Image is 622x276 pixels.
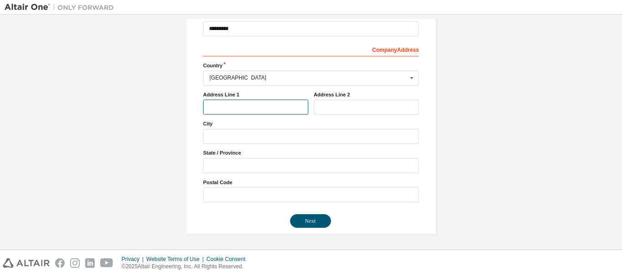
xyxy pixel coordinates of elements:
[290,214,331,228] button: Next
[100,258,113,268] img: youtube.svg
[146,256,206,263] div: Website Terms of Use
[70,258,80,268] img: instagram.svg
[314,91,419,98] label: Address Line 2
[206,256,250,263] div: Cookie Consent
[203,62,419,69] label: Country
[3,258,50,268] img: altair_logo.svg
[5,3,118,12] img: Altair One
[122,256,146,263] div: Privacy
[55,258,65,268] img: facebook.svg
[203,42,419,56] div: Company Address
[203,179,419,186] label: Postal Code
[122,263,251,271] p: © 2025 Altair Engineering, Inc. All Rights Reserved.
[85,258,95,268] img: linkedin.svg
[203,149,419,156] label: State / Province
[203,91,308,98] label: Address Line 1
[203,120,419,127] label: City
[209,75,408,80] div: [GEOGRAPHIC_DATA]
